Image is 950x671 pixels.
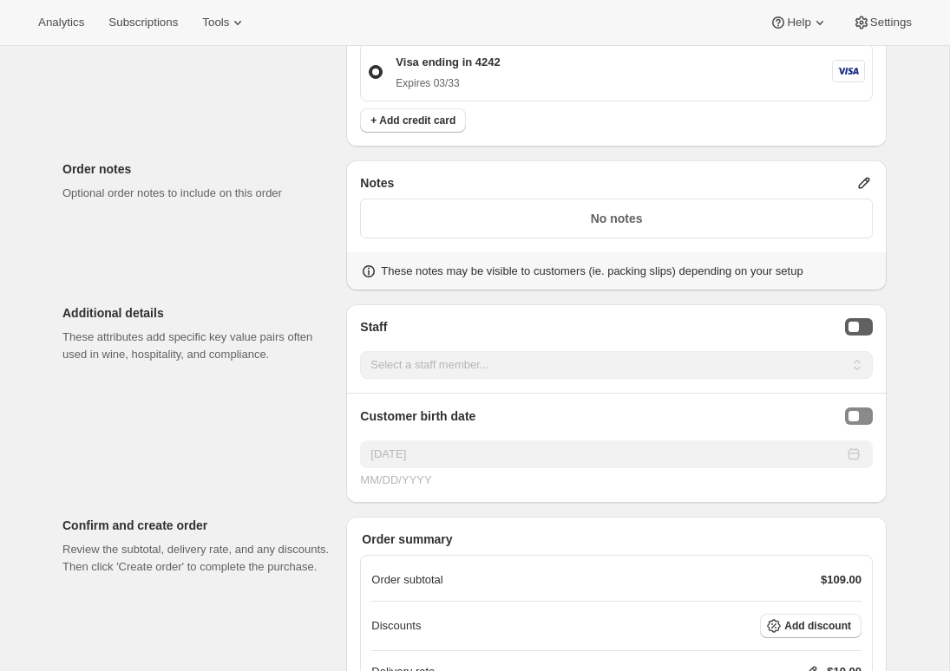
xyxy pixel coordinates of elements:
[38,16,84,29] span: Analytics
[821,571,862,589] p: $109.00
[202,16,229,29] span: Tools
[360,318,387,337] span: Staff
[870,16,912,29] span: Settings
[381,263,803,280] p: These notes may be visible to customers (ie. packing slips) depending on your setup
[62,541,332,576] p: Review the subtotal, delivery rate, and any discounts. Then click 'Create order' to complete the ...
[759,10,838,35] button: Help
[371,210,862,227] p: No notes
[192,10,257,35] button: Tools
[98,10,188,35] button: Subscriptions
[108,16,178,29] span: Subscriptions
[360,174,394,192] span: Notes
[62,517,332,534] p: Confirm and create order
[842,10,922,35] button: Settings
[62,304,332,322] p: Additional details
[62,185,332,202] p: Optional order notes to include on this order
[360,108,466,133] button: + Add credit card
[62,329,332,363] p: These attributes add specific key value pairs often used in wine, hospitality, and compliance.
[28,10,95,35] button: Analytics
[845,407,873,425] button: Birthday Selector
[396,54,500,71] p: Visa ending in 4242
[360,407,475,427] span: Customer birth date
[362,531,873,548] p: Order summary
[760,614,862,638] button: Add discount
[396,76,500,90] p: Expires 03/33
[784,619,851,633] span: Add discount
[370,114,455,127] span: + Add credit card
[62,160,332,178] p: Order notes
[371,571,442,589] p: Order subtotal
[371,617,421,635] p: Discounts
[360,473,431,486] span: MM/DD/YYYY
[787,16,810,29] span: Help
[845,318,873,335] button: Staff Selector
